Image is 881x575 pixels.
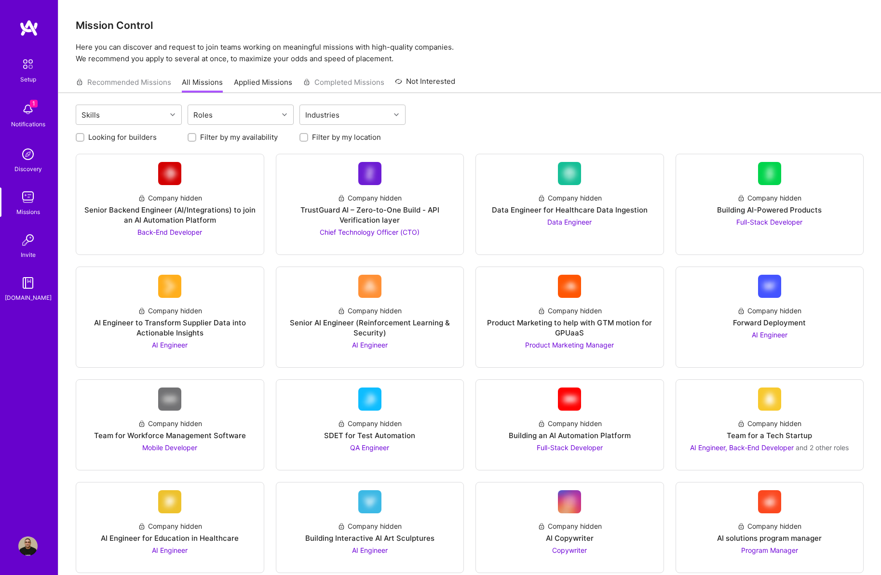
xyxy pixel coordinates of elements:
[394,112,399,117] i: icon Chevron
[552,546,587,554] span: Copywriter
[305,533,434,543] div: Building Interactive AI Art Sculptures
[684,275,856,360] a: Company LogoCompany hiddenForward DeploymentAI Engineer
[284,490,456,565] a: Company LogoCompany hiddenBuilding Interactive AI Art SculpturesAI Engineer
[88,132,157,142] label: Looking for builders
[558,490,581,513] img: Company Logo
[558,275,581,298] img: Company Logo
[18,54,38,74] img: setup
[76,41,864,65] p: Here you can discover and request to join teams working on meaningful missions with high-quality ...
[19,19,39,37] img: logo
[358,162,381,185] img: Company Logo
[547,218,592,226] span: Data Engineer
[737,521,801,531] div: Company hidden
[484,388,656,462] a: Company LogoCompany hiddenBuilding an AI Automation PlatformFull-Stack Developer
[758,490,781,513] img: Company Logo
[20,74,36,84] div: Setup
[18,536,38,556] img: User Avatar
[84,205,256,225] div: Senior Backend Engineer (AI/Integrations) to join an AI Automation Platform
[152,546,188,554] span: AI Engineer
[338,306,402,316] div: Company hidden
[138,193,202,203] div: Company hidden
[546,533,594,543] div: AI Copywriter
[79,108,102,122] div: Skills
[18,145,38,164] img: discovery
[717,533,822,543] div: AI solutions program manager
[324,430,415,441] div: SDET for Test Automation
[94,430,246,441] div: Team for Workforce Management Software
[18,187,38,207] img: teamwork
[76,19,864,31] h3: Mission Control
[484,490,656,565] a: Company LogoCompany hiddenAI CopywriterCopywriter
[158,162,181,185] img: Company Logo
[142,443,197,452] span: Mobile Developer
[200,132,278,142] label: Filter by my availability
[395,76,455,93] a: Not Interested
[16,536,40,556] a: User Avatar
[736,218,802,226] span: Full-Stack Developer
[338,521,402,531] div: Company hidden
[16,207,40,217] div: Missions
[84,275,256,360] a: Company LogoCompany hiddenAI Engineer to Transform Supplier Data into Actionable InsightsAI Engineer
[492,205,648,215] div: Data Engineer for Healthcare Data Ingestion
[537,443,603,452] span: Full-Stack Developer
[138,418,202,428] div: Company hidden
[538,418,602,428] div: Company hidden
[358,275,381,298] img: Company Logo
[284,275,456,360] a: Company LogoCompany hiddenSenior AI Engineer (Reinforcement Learning & Security)AI Engineer
[684,162,856,247] a: Company LogoCompany hiddenBuilding AI-Powered ProductsFull-Stack Developer
[752,331,787,339] span: AI Engineer
[312,132,381,142] label: Filter by my location
[30,100,38,107] span: 1
[352,546,388,554] span: AI Engineer
[352,341,388,349] span: AI Engineer
[350,443,389,452] span: QA Engineer
[284,162,456,247] a: Company LogoCompany hiddenTrustGuard AI – Zero-to-One Build - API Verification layerChief Technol...
[509,430,631,441] div: Building an AI Automation Platform
[737,418,801,428] div: Company hidden
[191,108,215,122] div: Roles
[84,388,256,462] a: Company LogoCompany hiddenTeam for Workforce Management SoftwareMobile Developer
[84,490,256,565] a: Company LogoCompany hiddenAI Engineer for Education in HealthcareAI Engineer
[84,318,256,338] div: AI Engineer to Transform Supplier Data into Actionable Insights
[170,112,175,117] i: icon Chevron
[320,228,420,236] span: Chief Technology Officer (CTO)
[158,275,181,298] img: Company Logo
[284,388,456,462] a: Company LogoCompany hiddenSDET for Test AutomationQA Engineer
[741,546,798,554] span: Program Manager
[158,388,181,411] img: Company Logo
[727,430,812,441] div: Team for a Tech Startup
[138,306,202,316] div: Company hidden
[303,108,342,122] div: Industries
[21,250,36,260] div: Invite
[558,388,581,411] img: Company Logo
[484,162,656,247] a: Company LogoCompany hiddenData Engineer for Healthcare Data IngestionData Engineer
[18,273,38,293] img: guide book
[717,205,822,215] div: Building AI-Powered Products
[796,443,849,452] span: and 2 other roles
[338,193,402,203] div: Company hidden
[558,162,581,185] img: Company Logo
[11,119,45,129] div: Notifications
[733,318,806,328] div: Forward Deployment
[484,275,656,360] a: Company LogoCompany hiddenProduct Marketing to help with GTM motion for GPUaaSProduct Marketing M...
[5,293,52,303] div: [DOMAIN_NAME]
[152,341,188,349] span: AI Engineer
[358,388,381,411] img: Company Logo
[14,164,42,174] div: Discovery
[737,306,801,316] div: Company hidden
[18,100,38,119] img: bell
[684,388,856,462] a: Company LogoCompany hiddenTeam for a Tech StartupAI Engineer, Back-End Developer and 2 other roles
[338,418,402,428] div: Company hidden
[684,490,856,565] a: Company LogoCompany hiddenAI solutions program managerProgram Manager
[525,341,614,349] span: Product Marketing Manager
[737,193,801,203] div: Company hidden
[538,306,602,316] div: Company hidden
[138,521,202,531] div: Company hidden
[282,112,287,117] i: icon Chevron
[284,318,456,338] div: Senior AI Engineer (Reinforcement Learning & Security)
[484,318,656,338] div: Product Marketing to help with GTM motion for GPUaaS
[284,205,456,225] div: TrustGuard AI – Zero-to-One Build - API Verification layer
[101,533,239,543] div: AI Engineer for Education in Healthcare
[182,77,223,93] a: All Missions
[137,228,202,236] span: Back-End Developer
